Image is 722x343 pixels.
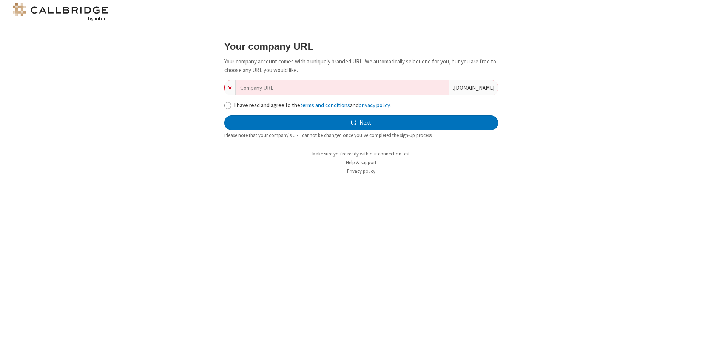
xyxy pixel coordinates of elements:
[449,80,498,95] div: . [DOMAIN_NAME]
[359,102,390,109] a: privacy policy
[224,41,498,52] h3: Your company URL
[224,132,498,139] div: Please note that your company's URL cannot be changed once you’ve completed the sign-up process.
[312,151,410,157] a: Make sure you're ready with our connection test
[300,102,350,109] a: terms and conditions
[224,115,498,131] button: Next
[236,80,449,95] input: Company URL
[346,159,376,166] a: Help & support
[347,168,375,174] a: Privacy policy
[11,3,110,21] img: logo@2x.png
[224,57,498,74] p: Your company account comes with a uniquely branded URL. We automatically select one for you, but ...
[234,101,498,110] label: I have read and agree to the and .
[359,118,371,127] span: Next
